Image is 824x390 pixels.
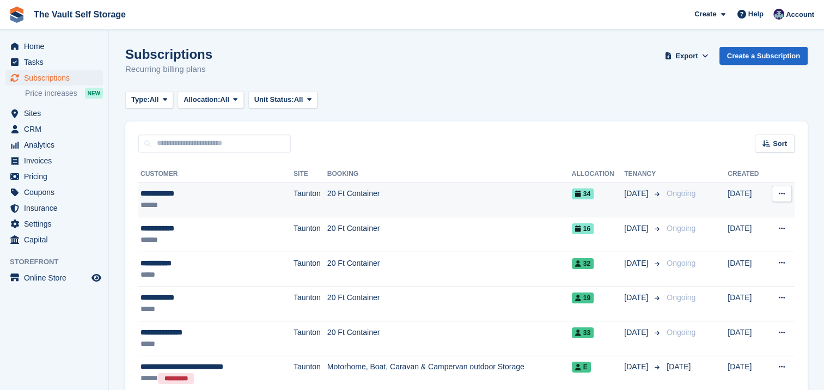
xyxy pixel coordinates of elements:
span: [DATE] [624,327,650,338]
span: Tasks [24,54,89,70]
span: Analytics [24,137,89,153]
span: Insurance [24,200,89,216]
th: Customer [138,166,294,183]
th: Booking [327,166,572,183]
span: Create [694,9,716,20]
a: menu [5,270,103,285]
th: Created [728,166,766,183]
span: Sort [773,138,787,149]
span: 19 [572,292,594,303]
button: Type: All [125,91,173,109]
a: menu [5,185,103,200]
span: Ongoing [667,259,695,267]
span: [DATE] [624,188,650,199]
span: Storefront [10,257,108,267]
span: Sites [24,106,89,121]
span: Ongoing [667,328,695,337]
td: [DATE] [728,287,766,321]
span: E [572,362,591,373]
span: Type: [131,94,150,105]
span: Subscriptions [24,70,89,86]
span: Ongoing [667,293,695,302]
img: Hannah [773,9,784,20]
th: Site [294,166,327,183]
a: menu [5,200,103,216]
td: Taunton [294,217,327,252]
a: menu [5,153,103,168]
td: 20 Ft Container [327,321,572,356]
div: NEW [85,88,103,99]
span: Help [748,9,764,20]
a: Price increases NEW [25,87,103,99]
a: menu [5,121,103,137]
span: Ongoing [667,189,695,198]
td: [DATE] [728,182,766,217]
td: Taunton [294,252,327,287]
span: [DATE] [624,223,650,234]
a: Create a Subscription [719,47,808,65]
span: 34 [572,188,594,199]
td: [DATE] [728,321,766,356]
span: Invoices [24,153,89,168]
span: 33 [572,327,594,338]
td: 20 Ft Container [327,287,572,321]
span: Export [675,51,698,62]
th: Tenancy [624,166,662,183]
span: [DATE] [624,361,650,373]
span: [DATE] [667,362,691,371]
td: Taunton [294,287,327,321]
td: 20 Ft Container [327,217,572,252]
td: [DATE] [728,217,766,252]
span: Home [24,39,89,54]
td: 20 Ft Container [327,252,572,287]
span: [DATE] [624,258,650,269]
a: Preview store [90,271,103,284]
a: menu [5,216,103,231]
a: menu [5,137,103,153]
span: [DATE] [624,292,650,303]
span: Coupons [24,185,89,200]
td: Taunton [294,321,327,356]
span: Ongoing [667,224,695,233]
span: 16 [572,223,594,234]
span: All [220,94,229,105]
button: Allocation: All [178,91,244,109]
span: Unit Status: [254,94,294,105]
td: Taunton [294,182,327,217]
span: Online Store [24,270,89,285]
a: menu [5,169,103,184]
span: Allocation: [184,94,220,105]
span: Capital [24,232,89,247]
a: menu [5,54,103,70]
span: Pricing [24,169,89,184]
img: stora-icon-8386f47178a22dfd0bd8f6a31ec36ba5ce8667c1dd55bd0f319d3a0aa187defe.svg [9,7,25,23]
button: Export [663,47,711,65]
a: The Vault Self Storage [29,5,130,23]
span: CRM [24,121,89,137]
span: Settings [24,216,89,231]
span: 32 [572,258,594,269]
span: Account [786,9,814,20]
a: menu [5,39,103,54]
span: All [294,94,303,105]
td: 20 Ft Container [327,182,572,217]
h1: Subscriptions [125,47,212,62]
p: Recurring billing plans [125,63,212,76]
button: Unit Status: All [248,91,318,109]
a: menu [5,106,103,121]
a: menu [5,70,103,86]
a: menu [5,232,103,247]
th: Allocation [572,166,624,183]
span: Price increases [25,88,77,99]
span: All [150,94,159,105]
td: [DATE] [728,252,766,287]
